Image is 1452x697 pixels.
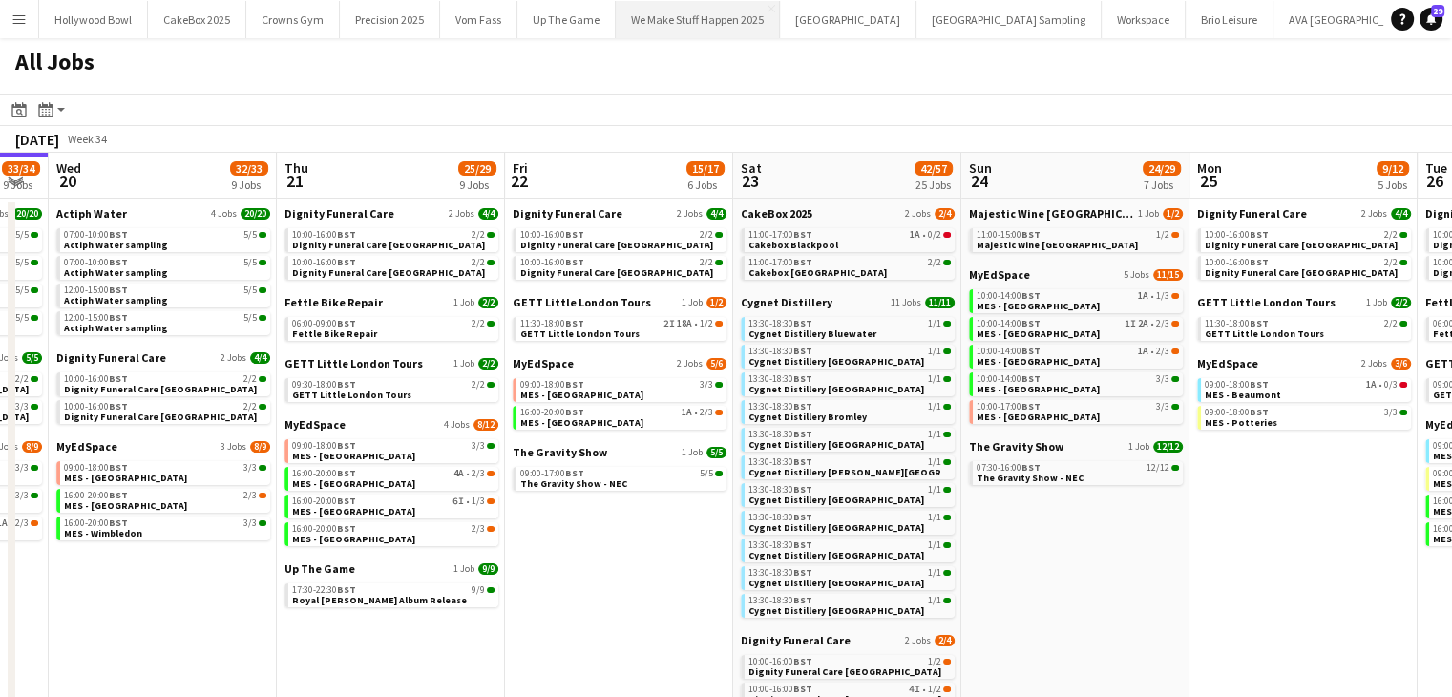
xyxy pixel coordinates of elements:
[1197,356,1258,370] span: MyEdSpace
[700,258,713,267] span: 2/2
[741,295,832,309] span: Cygnet Distillery
[241,208,270,220] span: 20/20
[1138,347,1148,356] span: 1A
[64,322,168,334] span: Actiph Water sampling
[1273,1,1431,38] button: AVA [GEOGRAPHIC_DATA]
[748,430,812,439] span: 13:30-18:30
[56,439,270,454] a: MyEdSpace3 Jobs8/9
[472,441,485,451] span: 3/3
[1197,356,1411,370] a: MyEdSpace2 Jobs3/6
[15,258,29,267] span: 5/5
[1250,317,1269,329] span: BST
[337,228,356,241] span: BST
[748,428,951,450] a: 13:30-18:30BST1/1Cygnet Distillery [GEOGRAPHIC_DATA]
[748,400,951,422] a: 13:30-18:30BST1/1Cygnet Distillery Bromley
[1186,1,1273,38] button: Brio Leisure
[1205,380,1407,390] div: •
[1250,378,1269,391] span: BST
[1197,206,1411,295] div: Dignity Funeral Care2 Jobs4/410:00-16:00BST2/2Dignity Funeral Care [GEOGRAPHIC_DATA]10:00-16:00BS...
[56,350,166,365] span: Dignity Funeral Care
[1138,291,1148,301] span: 1A
[700,380,713,390] span: 3/3
[1361,208,1387,220] span: 2 Jobs
[700,319,713,328] span: 1/2
[748,230,951,240] div: •
[748,319,812,328] span: 13:30-18:30
[1197,295,1336,309] span: GETT Little London Tours
[977,319,1041,328] span: 10:00-14:00
[1156,319,1169,328] span: 2/3
[977,400,1179,422] a: 10:00-17:00BST3/3MES - [GEOGRAPHIC_DATA]
[928,258,941,267] span: 2/2
[1021,400,1041,412] span: BST
[284,295,383,309] span: Fettle Bike Repair
[1420,8,1442,31] a: 29
[928,374,941,384] span: 1/1
[64,256,266,278] a: 07:00-10:00BST5/5Actiph Water sampling
[64,411,257,423] span: Dignity Funeral Care Southampton
[56,206,270,221] a: Actiph Water4 Jobs20/20
[741,295,955,309] a: Cygnet Distillery11 Jobs11/11
[1391,208,1411,220] span: 4/4
[928,347,941,356] span: 1/1
[1250,256,1269,268] span: BST
[780,1,916,38] button: [GEOGRAPHIC_DATA]
[520,317,723,339] a: 11:30-18:00BST2I18A•1/2GETT Little London Tours
[1205,228,1407,250] a: 10:00-16:00BST2/2Dignity Funeral Care [GEOGRAPHIC_DATA]
[1205,258,1269,267] span: 10:00-16:00
[284,206,498,221] a: Dignity Funeral Care2 Jobs4/4
[1384,380,1398,390] span: 0/3
[513,356,574,370] span: MyEdSpace
[520,228,723,250] a: 10:00-16:00BST2/2Dignity Funeral Care [GEOGRAPHIC_DATA]
[977,372,1179,394] a: 10:00-14:00BST3/3MES - [GEOGRAPHIC_DATA]
[284,417,498,561] div: MyEdSpace4 Jobs8/1209:00-18:00BST3/3MES - [GEOGRAPHIC_DATA]16:00-20:00BST4A•2/3MES - [GEOGRAPHIC_...
[148,1,246,38] button: CakeBox 2025
[449,208,474,220] span: 2 Jobs
[1102,1,1186,38] button: Workspace
[221,352,246,364] span: 2 Jobs
[64,311,266,333] a: 12:00-15:00BST5/5Actiph Water sampling
[246,1,340,38] button: Crowns Gym
[64,258,128,267] span: 07:00-10:00
[1125,319,1136,328] span: 1I
[1384,258,1398,267] span: 2/2
[56,439,270,544] div: MyEdSpace3 Jobs8/909:00-18:00BST3/3MES - [GEOGRAPHIC_DATA]16:00-20:00BST2/3MES - [GEOGRAPHIC_DATA...
[748,256,951,278] a: 11:00-17:00BST2/2Cakebox [GEOGRAPHIC_DATA]
[284,417,346,432] span: MyEdSpace
[1205,408,1269,417] span: 09:00-18:00
[513,206,726,221] a: Dignity Funeral Care2 Jobs4/4
[682,297,703,308] span: 1 Job
[910,230,920,240] span: 1A
[565,317,584,329] span: BST
[1153,441,1183,453] span: 12/12
[977,300,1100,312] span: MES - Camberley Town Centre
[56,206,270,350] div: Actiph Water4 Jobs20/2007:00-10:00BST5/5Actiph Water sampling07:00-10:00BST5/5Actiph Water sampli...
[793,345,812,357] span: BST
[22,441,42,453] span: 8/9
[793,400,812,412] span: BST
[39,1,148,38] button: Hollywood Bowl
[284,417,498,432] a: MyEdSpace4 Jobs8/12
[292,327,377,340] span: Fettle Bike Repair
[472,258,485,267] span: 2/2
[1205,380,1269,390] span: 09:00-18:00
[748,239,838,251] span: Cakebox Blackpool
[243,402,257,412] span: 2/2
[928,319,941,328] span: 1/1
[472,319,485,328] span: 2/2
[292,256,495,278] a: 10:00-16:00BST2/2Dignity Funeral Care [GEOGRAPHIC_DATA]
[793,228,812,241] span: BST
[453,358,474,370] span: 1 Job
[15,285,29,295] span: 5/5
[748,374,812,384] span: 13:30-18:30
[513,206,726,295] div: Dignity Funeral Care2 Jobs4/410:00-16:00BST2/2Dignity Funeral Care [GEOGRAPHIC_DATA]10:00-16:00BS...
[925,297,955,308] span: 11/11
[1205,230,1269,240] span: 10:00-16:00
[472,230,485,240] span: 2/2
[520,258,584,267] span: 10:00-16:00
[1366,380,1377,390] span: 1A
[793,317,812,329] span: BST
[517,1,616,38] button: Up The Game
[520,408,723,417] div: •
[741,295,955,633] div: Cygnet Distillery11 Jobs11/1113:30-18:30BST1/1Cygnet Distillery Bluewater13:30-18:30BST1/1Cygnet ...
